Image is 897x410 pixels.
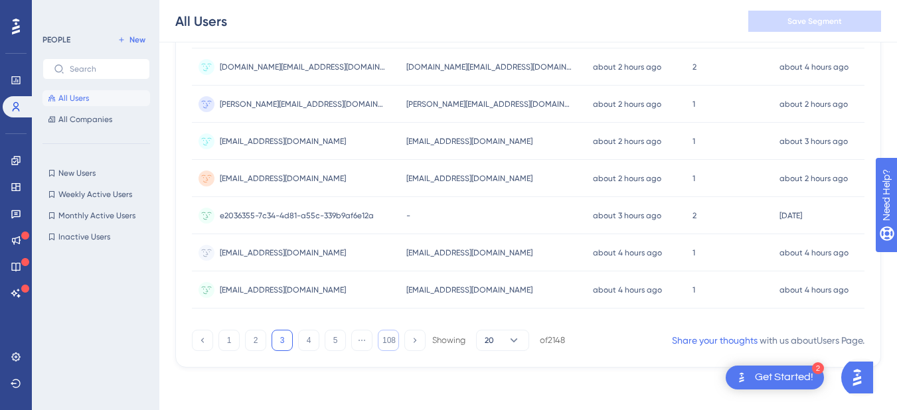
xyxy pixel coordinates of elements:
time: about 4 hours ago [593,285,662,295]
button: ⋯ [351,330,372,351]
span: [EMAIL_ADDRESS][DOMAIN_NAME] [406,173,532,184]
button: 20 [476,330,529,351]
time: about 2 hours ago [593,137,661,146]
span: Weekly Active Users [58,189,132,200]
span: 1 [693,99,695,109]
span: [DOMAIN_NAME][EMAIL_ADDRESS][DOMAIN_NAME] [406,62,572,72]
button: All Users [42,90,150,106]
span: [EMAIL_ADDRESS][DOMAIN_NAME] [406,136,532,147]
button: 4 [298,330,319,351]
time: about 2 hours ago [593,62,661,72]
span: [DOMAIN_NAME][EMAIL_ADDRESS][DOMAIN_NAME] [220,62,386,72]
button: New Users [42,165,150,181]
div: of 2148 [540,334,565,346]
div: with us about Users Page . [672,332,864,348]
img: launcher-image-alternative-text [734,370,750,385]
time: about 3 hours ago [779,137,848,146]
span: [EMAIL_ADDRESS][DOMAIN_NAME] [406,285,532,295]
div: All Users [175,12,227,31]
button: New [113,32,150,48]
span: [EMAIL_ADDRESS][DOMAIN_NAME] [220,285,346,295]
span: Monthly Active Users [58,210,135,221]
span: 1 [693,285,695,295]
time: about 4 hours ago [779,285,849,295]
span: - [406,210,410,221]
span: [EMAIL_ADDRESS][DOMAIN_NAME] [220,173,346,184]
span: Save Segment [787,16,842,27]
span: [PERSON_NAME][EMAIL_ADDRESS][DOMAIN_NAME] [220,99,386,109]
span: Need Help? [31,3,83,19]
button: All Companies [42,111,150,127]
span: All Companies [58,114,112,125]
time: about 2 hours ago [779,174,848,183]
span: [EMAIL_ADDRESS][DOMAIN_NAME] [220,247,346,258]
time: about 4 hours ago [779,248,849,257]
span: 2 [693,62,696,72]
time: about 2 hours ago [593,100,661,109]
button: 1 [218,330,240,351]
button: Weekly Active Users [42,186,150,202]
time: about 3 hours ago [593,211,661,220]
span: [PERSON_NAME][EMAIL_ADDRESS][DOMAIN_NAME] [406,99,572,109]
div: PEOPLE [42,34,70,45]
button: Inactive Users [42,229,150,245]
span: 1 [693,173,695,184]
button: 5 [325,330,346,351]
span: [EMAIL_ADDRESS][DOMAIN_NAME] [220,136,346,147]
div: Showing [432,334,465,346]
time: about 4 hours ago [593,248,662,257]
div: Open Get Started! checklist, remaining modules: 2 [726,366,824,389]
button: Monthly Active Users [42,208,150,224]
input: Search [70,64,139,74]
span: New [129,34,145,45]
time: about 2 hours ago [779,100,848,109]
span: e2036355-7c34-4d81-a55c-339b9af6e12a [220,210,374,221]
button: Save Segment [748,11,881,32]
div: 2 [812,362,824,374]
span: Inactive Users [58,232,110,242]
span: 1 [693,247,695,258]
div: Get Started! [755,370,813,385]
button: 108 [378,330,399,351]
span: All Users [58,93,89,103]
span: New Users [58,168,96,178]
time: [DATE] [779,211,802,220]
a: Share your thoughts [672,335,758,346]
span: [EMAIL_ADDRESS][DOMAIN_NAME] [406,247,532,258]
span: 2 [693,210,696,221]
time: about 2 hours ago [593,174,661,183]
button: 3 [272,330,293,351]
span: 1 [693,136,695,147]
span: 20 [485,335,494,346]
iframe: UserGuiding AI Assistant Launcher [841,358,881,397]
button: 2 [245,330,266,351]
time: about 4 hours ago [779,62,849,72]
